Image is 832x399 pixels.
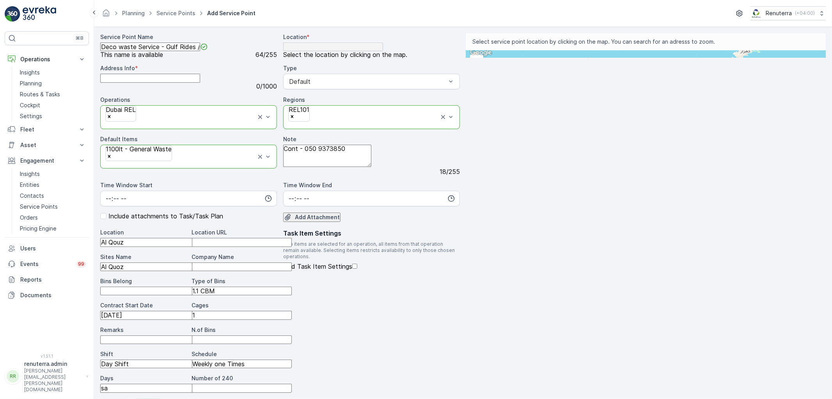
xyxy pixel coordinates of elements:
[122,10,145,16] a: Planning
[283,136,296,142] label: Note
[283,96,305,103] label: Regions
[100,254,131,260] label: Sites Name
[100,278,132,284] label: Bins Belong
[20,69,40,76] p: Insights
[289,106,309,113] div: REL101
[7,370,19,383] div: RR
[206,9,257,17] span: Add Service Point
[5,272,89,287] a: Reports
[5,354,89,358] span: v 1.51.1
[108,213,223,220] p: Include attachments to Task/Task Plan
[100,302,153,309] label: Contract Start Date
[20,112,42,120] p: Settings
[100,65,135,71] label: Address Info
[289,113,309,121] div: Remove REL101
[5,153,89,168] button: Engagement
[20,141,73,149] p: Asset
[76,35,83,41] p: ⌘B
[472,38,715,46] span: Select service point location by clicking on the map. You can search for an adresss to zoom.
[20,291,86,299] p: Documents
[17,100,89,111] a: Cockpit
[17,89,89,100] a: Routes & Tasks
[17,201,89,212] a: Service Points
[17,111,89,122] a: Settings
[23,6,56,22] img: logo_light-DOdMpM7g.png
[283,51,407,58] span: Select the location by clicking on the map.
[750,6,826,20] button: Renuterra(+04:00)
[192,254,234,260] label: Company Name
[5,241,89,256] a: Users
[20,157,73,165] p: Engagement
[766,9,792,17] p: Renuterra
[17,67,89,78] a: Insights
[17,78,89,89] a: Planning
[20,80,42,87] p: Planning
[192,375,233,381] label: Number of 240
[256,83,277,90] p: 0 / 1000
[255,51,277,58] p: 64 / 255
[106,153,171,160] div: Remove 1100lt - General Waste
[100,182,153,188] label: Time Window Start
[192,351,217,357] label: Schedule
[5,6,20,22] img: logo
[156,10,195,16] a: Service Points
[295,213,340,221] p: Add Attachment
[20,203,58,211] p: Service Points
[5,122,89,137] button: Fleet
[100,51,163,58] span: This name is available
[283,65,297,71] label: Type
[5,256,89,272] a: Events99
[283,182,332,188] label: Time Window End
[192,302,209,309] label: Cages
[283,263,460,270] label: Add Task Item Settings
[24,360,83,368] p: renuterra.admin
[192,278,226,284] label: Type of Bins
[17,223,89,234] a: Pricing Engine
[5,287,89,303] a: Documents
[283,34,307,40] label: Location
[795,10,815,16] p: ( +04:00 )
[20,225,57,232] p: Pricing Engine
[100,375,114,381] label: Days
[78,261,84,267] p: 99
[100,96,130,103] label: Operations
[20,55,73,63] p: Operations
[192,326,216,333] label: N.of Bins
[5,51,89,67] button: Operations
[440,168,460,175] p: 18 / 255
[283,241,460,260] span: If no items are selected for an operation, all items from that operation remain available. Select...
[102,12,110,18] a: Homepage
[24,368,83,393] p: [PERSON_NAME][EMAIL_ADDRESS][PERSON_NAME][DOMAIN_NAME]
[283,229,460,238] p: Task Item Settings
[106,113,135,121] div: Remove Dubai REL
[100,229,124,236] label: Location
[20,245,86,252] p: Users
[192,229,227,236] label: Location URL
[20,260,72,268] p: Events
[106,106,136,113] div: Dubai REL
[352,264,357,269] input: Add Task Item Settings
[283,213,341,222] button: Upload File
[468,48,494,58] img: Google
[17,190,89,201] a: Contacts
[20,192,44,200] p: Contacts
[100,136,138,142] label: Default Items
[468,48,494,58] a: Open this area in Google Maps (opens a new window)
[100,351,113,357] label: Shift
[100,34,153,40] label: Service Point Name
[20,276,86,284] p: Reports
[20,214,38,222] p: Orders
[17,212,89,223] a: Orders
[106,145,172,153] div: 1100lt - General Waste
[20,90,60,98] p: Routes & Tasks
[20,101,40,109] p: Cockpit
[750,9,763,18] img: Screenshot_2024-07-26_at_13.33.01.png
[17,179,89,190] a: Entities
[283,145,371,167] textarea: Cont - 050 9373850
[5,360,89,393] button: RRrenuterra.admin[PERSON_NAME][EMAIL_ADDRESS][PERSON_NAME][DOMAIN_NAME]
[5,137,89,153] button: Asset
[20,126,73,133] p: Fleet
[100,326,124,333] label: Remarks
[20,181,39,189] p: Entities
[466,51,543,58] input: Search by address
